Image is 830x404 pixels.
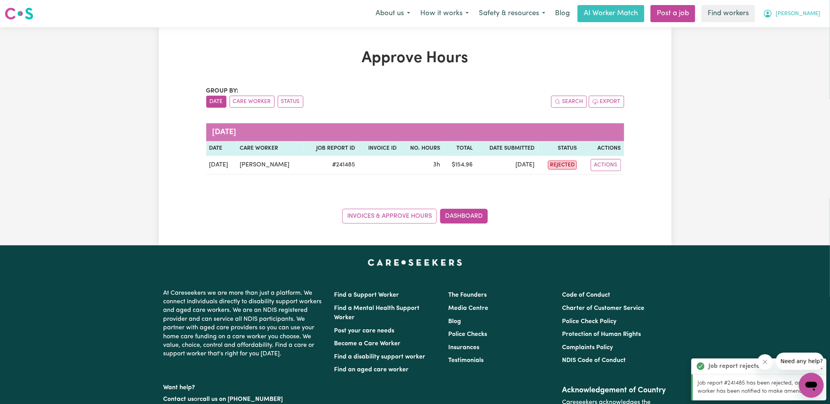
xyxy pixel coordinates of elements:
button: Search [551,96,587,108]
button: sort invoices by paid status [278,96,303,108]
span: Group by: [206,88,239,94]
a: Media Centre [448,305,488,311]
td: # 241485 [304,156,358,175]
a: Post a job [651,5,695,22]
a: Police Check Policy [562,318,616,325]
a: Careseekers logo [5,5,33,23]
button: sort invoices by care worker [230,96,275,108]
span: [PERSON_NAME] [776,10,820,18]
span: rejected [548,161,577,170]
span: 3 hours [433,162,440,168]
th: Date [206,141,237,156]
td: $ 154.96 [443,156,476,175]
a: Find an aged care worker [334,367,409,373]
a: Dashboard [440,209,488,224]
th: Actions [580,141,624,156]
th: Status [538,141,580,156]
a: AI Worker Match [578,5,644,22]
td: [DATE] [476,156,538,175]
a: Careseekers home page [368,259,462,266]
img: Careseekers logo [5,7,33,21]
a: Find workers [701,5,755,22]
a: Find a Support Worker [334,292,399,298]
th: Care worker [237,141,304,156]
th: Date Submitted [476,141,538,156]
th: Total [443,141,476,156]
a: Find a disability support worker [334,354,426,360]
p: Want help? [164,380,325,392]
a: call us on [PHONE_NUMBER] [200,396,283,402]
td: [DATE] [206,156,237,175]
p: At Careseekers we are more than just a platform. We connect individuals directly to disability su... [164,286,325,362]
a: Blog [550,5,574,22]
a: Invoices & Approve Hours [342,209,437,224]
a: Police Checks [448,331,487,338]
a: Charter of Customer Service [562,305,644,311]
a: Find a Mental Health Support Worker [334,305,420,321]
a: The Founders [448,292,487,298]
button: My Account [758,5,825,22]
button: How it works [415,5,474,22]
iframe: Message from company [776,353,824,370]
th: Job Report ID [304,141,358,156]
a: Code of Conduct [562,292,610,298]
th: No. Hours [400,141,443,156]
a: Contact us [164,396,194,402]
button: sort invoices by date [206,96,226,108]
h1: Approve Hours [206,49,624,68]
a: Testimonials [448,357,484,364]
strong: Job report rejected [708,362,764,371]
a: Complaints Policy [562,345,613,351]
button: Safety & resources [474,5,550,22]
h2: Acknowledgement of Country [562,386,666,395]
iframe: Close message [757,354,773,370]
th: Invoice ID [358,141,400,156]
a: Blog [448,318,461,325]
button: Export [589,96,624,108]
button: Actions [591,159,621,171]
a: Post your care needs [334,328,395,334]
iframe: Button to launch messaging window [799,373,824,398]
a: Protection of Human Rights [562,331,641,338]
p: Job report #241485 has been rejected, and your worker has been notified to make amends. [698,379,822,396]
a: Become a Care Worker [334,341,401,347]
a: Insurances [448,345,479,351]
caption: [DATE] [206,123,624,141]
a: NDIS Code of Conduct [562,357,626,364]
button: About us [371,5,415,22]
td: [PERSON_NAME] [237,156,304,175]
